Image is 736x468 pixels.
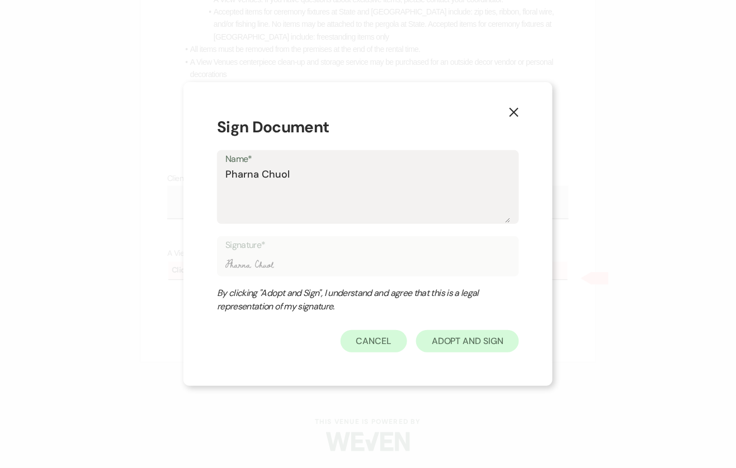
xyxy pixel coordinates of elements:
[225,237,511,254] label: Signature*
[341,330,408,352] button: Cancel
[217,286,497,313] div: By clicking "Adopt and Sign", I understand and agree that this is a legal representation of my si...
[217,116,519,139] h1: Sign Document
[225,151,511,168] label: Name*
[225,167,511,223] textarea: Pharna Chuol
[416,330,519,352] button: Adopt And Sign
